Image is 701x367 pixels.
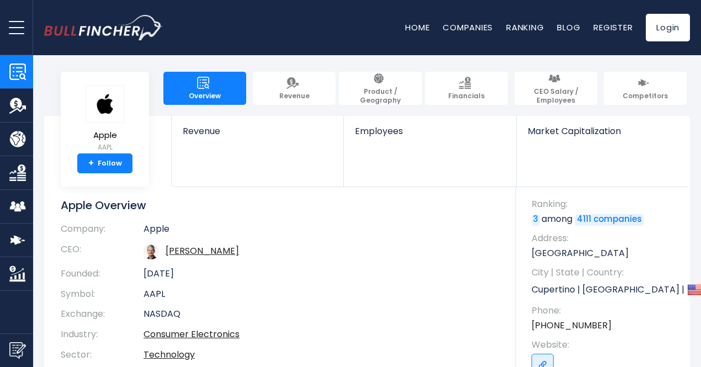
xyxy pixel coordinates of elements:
span: Financials [448,92,485,100]
span: Overview [189,92,221,100]
small: AAPL [86,142,124,152]
td: NASDAQ [144,304,500,325]
a: Companies [443,22,493,33]
th: Symbol: [61,284,144,305]
p: [GEOGRAPHIC_DATA] [532,247,679,259]
th: Exchange: [61,304,144,325]
th: Sector: [61,345,144,365]
span: Ranking: [532,198,679,210]
a: 3 [532,214,540,225]
th: CEO: [61,240,144,264]
td: Apple [144,224,500,240]
span: Employees [355,126,504,136]
a: Financials [425,72,508,105]
th: Industry: [61,325,144,345]
span: Competitors [623,92,668,100]
a: Consumer Electronics [144,328,240,341]
img: bullfincher logo [44,15,163,40]
a: Ranking [506,22,544,33]
a: Blog [557,22,580,33]
a: Product / Geography [339,72,422,105]
a: 4111 companies [575,214,644,225]
a: ceo [166,244,239,257]
a: Revenue [253,72,336,105]
a: Employees [344,116,516,155]
span: Phone: [532,305,679,317]
span: CEO Salary / Employees [520,87,592,104]
h1: Apple Overview [61,198,500,212]
td: [DATE] [144,264,500,284]
span: Revenue [279,92,310,100]
p: Cupertino | [GEOGRAPHIC_DATA] | US [532,281,679,298]
span: Apple [86,131,124,140]
a: Register [593,22,633,33]
span: Market Capitalization [528,126,678,136]
a: CEO Salary / Employees [514,72,597,105]
a: Home [405,22,429,33]
a: Go to homepage [44,15,163,40]
a: [PHONE_NUMBER] [532,320,612,332]
th: Founded: [61,264,144,284]
a: Login [646,14,690,41]
span: Website: [532,339,679,351]
th: Company: [61,224,144,240]
span: City | State | Country: [532,267,679,279]
a: Overview [163,72,246,105]
p: among [532,213,679,225]
img: tim-cook.jpg [144,244,159,259]
td: AAPL [144,284,500,305]
a: +Follow [77,153,132,173]
a: Revenue [172,116,343,155]
a: Competitors [604,72,687,105]
a: Apple AAPL [85,85,125,154]
strong: + [88,158,94,168]
span: Revenue [183,126,332,136]
span: Address: [532,232,679,244]
a: Market Capitalization [517,116,689,155]
a: Technology [144,348,195,361]
span: Product / Geography [344,87,416,104]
